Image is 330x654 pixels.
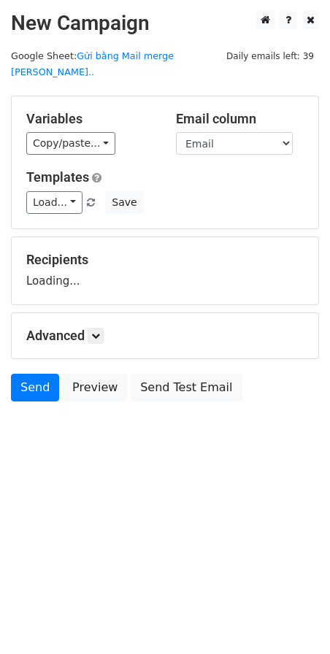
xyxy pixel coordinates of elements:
[26,328,304,344] h5: Advanced
[11,50,174,78] small: Google Sheet:
[26,169,89,185] a: Templates
[105,191,143,214] button: Save
[131,374,242,401] a: Send Test Email
[26,111,154,127] h5: Variables
[221,50,319,61] a: Daily emails left: 39
[11,374,59,401] a: Send
[221,48,319,64] span: Daily emails left: 39
[176,111,304,127] h5: Email column
[63,374,127,401] a: Preview
[11,11,319,36] h2: New Campaign
[26,252,304,268] h5: Recipients
[26,191,82,214] a: Load...
[26,132,115,155] a: Copy/paste...
[11,50,174,78] a: Gửi bằng Mail merge [PERSON_NAME]..
[26,252,304,290] div: Loading...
